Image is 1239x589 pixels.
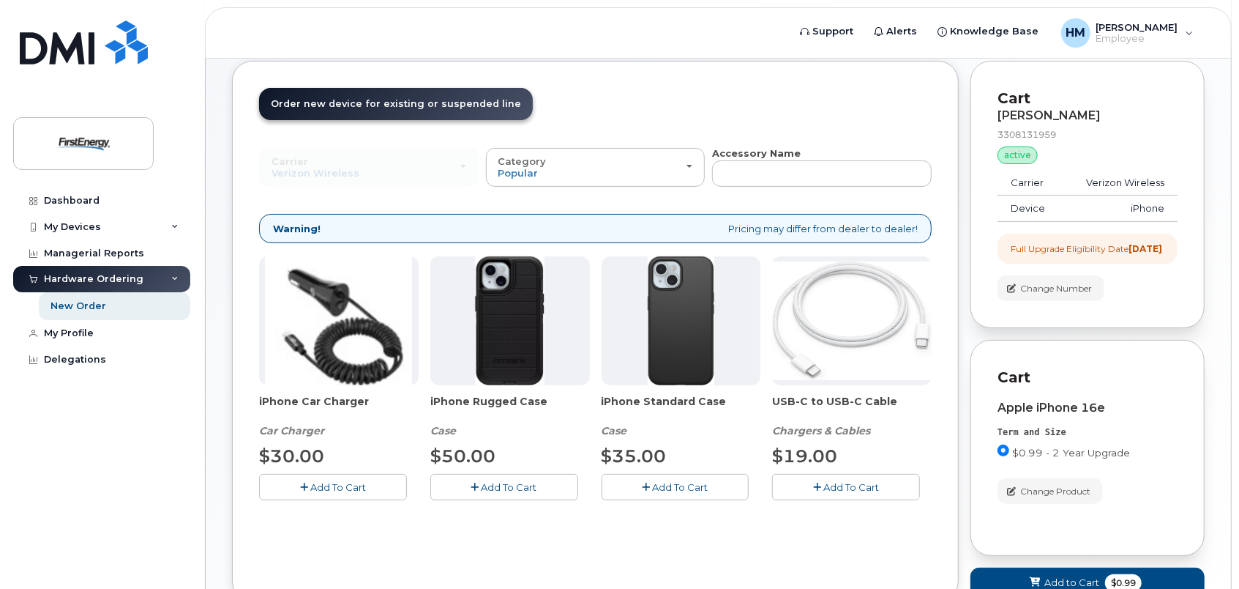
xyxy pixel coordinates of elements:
[259,394,419,438] div: iPhone Car Charger
[602,474,749,500] button: Add To Cart
[813,24,854,39] span: Support
[1175,525,1228,578] iframe: Messenger Launcher
[1063,170,1178,196] td: Verizon Wireless
[1066,24,1085,42] span: HM
[652,481,708,493] span: Add To Cart
[997,367,1178,388] p: Cart
[997,275,1104,301] button: Change Number
[772,474,920,500] button: Add To Cart
[430,474,578,500] button: Add To Cart
[1051,18,1204,48] div: Howes, Matthew
[259,424,324,437] em: Car Charger
[273,222,321,236] strong: Warning!
[602,445,667,467] span: $35.00
[864,17,928,46] a: Alerts
[259,445,324,467] span: $30.00
[602,394,761,423] span: iPhone Standard Case
[602,424,627,437] em: Case
[430,445,495,467] span: $50.00
[823,481,879,493] span: Add To Cart
[482,481,537,493] span: Add To Cart
[1011,242,1162,255] div: Full Upgrade Eligibility Date
[887,24,918,39] span: Alerts
[430,394,590,423] span: iPhone Rugged Case
[430,424,456,437] em: Case
[772,424,870,437] em: Chargers & Cables
[310,481,366,493] span: Add To Cart
[259,214,932,244] div: Pricing may differ from dealer to dealer!
[1096,33,1178,45] span: Employee
[997,128,1178,141] div: 3308131959
[997,88,1178,109] p: Cart
[648,256,714,385] img: Symmetry.jpg
[1063,196,1178,222] td: iPhone
[951,24,1039,39] span: Knowledge Base
[997,426,1178,439] div: Term and Size
[772,445,837,467] span: $19.00
[997,196,1063,222] td: Device
[997,478,1103,504] button: Change Product
[475,256,544,385] img: Defender.jpg
[997,147,1038,164] div: active
[486,148,705,186] button: Category Popular
[498,155,547,167] span: Category
[259,474,407,500] button: Add To Cart
[1096,21,1178,33] span: [PERSON_NAME]
[430,394,590,438] div: iPhone Rugged Case
[928,17,1049,46] a: Knowledge Base
[997,401,1178,415] div: Apple iPhone 16e
[1020,282,1092,295] span: Change Number
[790,17,864,46] a: Support
[1128,243,1162,254] strong: [DATE]
[271,98,521,109] span: Order new device for existing or suspended line
[997,170,1063,196] td: Carrier
[1012,447,1130,459] span: $0.99 - 2 Year Upgrade
[498,167,539,179] span: Popular
[259,394,419,423] span: iPhone Car Charger
[712,147,801,159] strong: Accessory Name
[772,262,932,380] img: USB-C.jpg
[1020,485,1090,498] span: Change Product
[265,256,412,385] img: iphonesecg.jpg
[772,394,932,438] div: USB-C to USB-C Cable
[997,109,1178,122] div: [PERSON_NAME]
[772,394,932,423] span: USB-C to USB-C Cable
[997,445,1009,456] input: $0.99 - 2 Year Upgrade
[602,394,761,438] div: iPhone Standard Case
